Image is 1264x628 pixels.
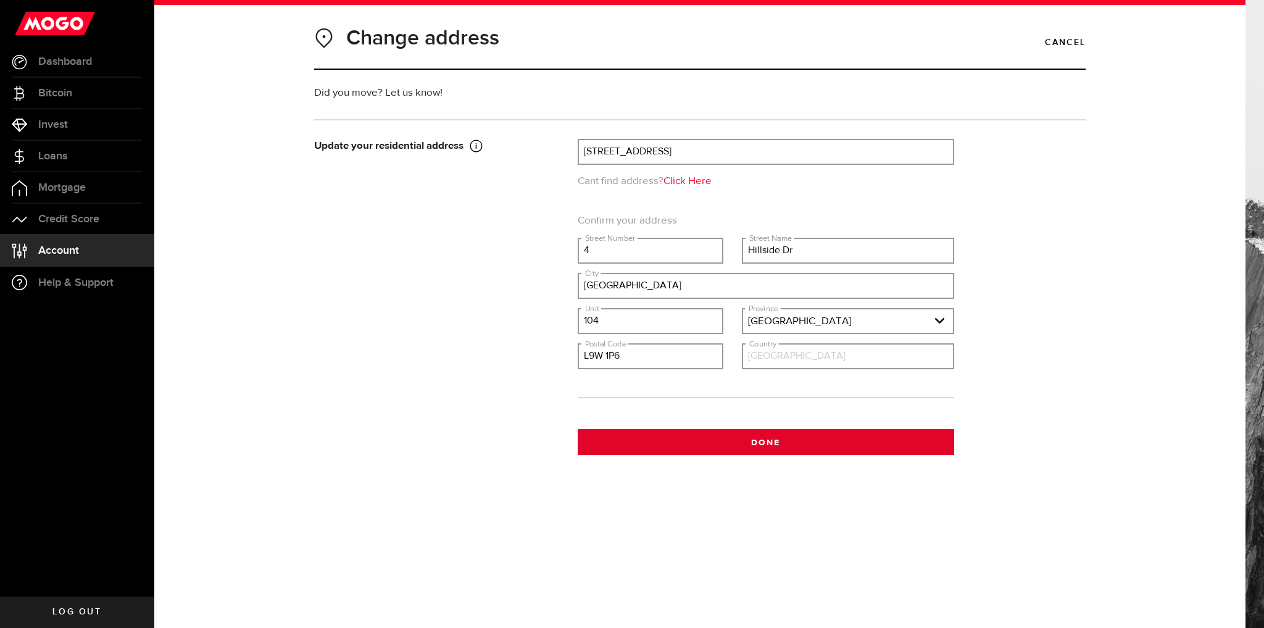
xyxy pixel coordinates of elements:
span: Account [38,245,79,256]
label: Province [745,300,781,316]
a: Cancel [1045,32,1086,53]
span: Help & Support [38,277,114,288]
button: Done [578,429,954,455]
input: Street Number [579,239,723,262]
input: Street Name [743,239,952,262]
label: Unit [581,300,601,316]
input: City [579,274,953,298]
span: Bitcoin [38,88,72,99]
span: Mortgage [38,182,86,193]
label: Street Number [581,230,637,245]
label: Street Name [746,230,794,245]
h1: Change address [346,22,499,54]
span: Dashboard [38,56,92,67]
div: Did you move? Let us know! [305,86,556,101]
label: Postal Code [581,335,628,351]
label: Country [746,335,779,351]
div: Update your residential address [314,139,559,154]
a: Click Here [663,176,712,186]
span: Confirm your address [568,214,963,228]
span: Invest [38,119,68,130]
label: City [581,265,601,280]
input: Country [743,345,952,368]
a: expand select [743,309,952,333]
span: Log out [52,608,101,616]
span: Credit Score [38,214,99,225]
input: Address [579,140,953,164]
input: Postal Code [579,345,723,368]
button: Open LiveChat chat widget [10,5,47,42]
span: Cant find address? [578,176,712,186]
span: Loans [38,151,67,162]
input: Suite (Optional) [579,309,723,333]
